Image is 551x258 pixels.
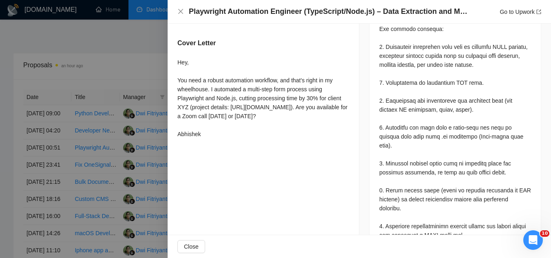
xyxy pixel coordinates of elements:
[177,8,184,15] button: Close
[536,9,541,14] span: export
[177,8,184,15] span: close
[177,38,216,48] h5: Cover Letter
[184,242,199,251] span: Close
[540,230,549,237] span: 10
[189,7,470,17] h4: Playwright Automation Engineer (TypeScript/Node.js) – Data Extraction and Multi-Step Form Filling
[500,9,541,15] a: Go to Upworkexport
[177,58,349,139] div: Hey, You need a robust automation workflow, and that's right in my wheelhouse. I automated a mult...
[523,230,543,250] iframe: Intercom live chat
[177,240,205,253] button: Close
